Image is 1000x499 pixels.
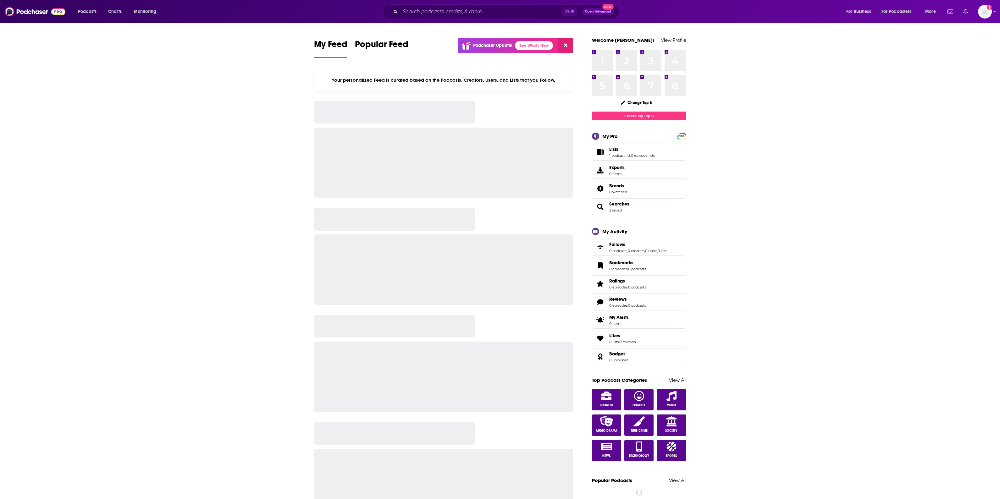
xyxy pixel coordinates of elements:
[592,440,622,461] a: News
[658,249,667,253] a: 0 lists
[585,10,611,13] span: Open Advanced
[609,296,627,302] span: Reviews
[74,7,105,17] button: open menu
[609,260,646,266] a: Bookmarks
[609,165,625,170] span: Exports
[630,153,631,158] span: ,
[594,279,607,288] a: Ratings
[314,39,347,58] a: My Feed
[925,7,936,16] span: More
[602,4,614,10] span: New
[609,351,626,357] span: Badges
[624,389,654,410] a: Comedy
[592,330,686,347] span: Likes
[602,454,610,458] span: News
[978,5,992,19] button: Show profile menu
[609,146,618,152] span: Lists
[609,358,628,362] a: 0 unlocked
[592,348,686,365] span: Badges
[628,303,646,308] a: 0 podcasts
[657,414,686,436] a: Society
[609,267,627,271] a: 0 episodes
[592,389,622,410] a: Business
[592,37,654,43] a: Welcome [PERSON_NAME]!
[678,134,685,139] span: PRO
[592,198,686,215] span: Searches
[877,7,921,17] button: open menu
[389,4,625,19] div: Search podcasts, credits, & more...
[594,184,607,193] a: Brands
[515,41,553,50] a: See What's New
[609,208,622,212] a: 3 saved
[594,243,607,252] a: Follows
[666,454,677,458] span: Sports
[665,429,677,433] span: Society
[657,440,686,461] a: Sports
[987,5,992,10] svg: Add a profile image
[633,403,645,407] span: Comedy
[592,377,647,383] a: Top Podcast Categories
[609,242,625,247] span: Follows
[609,183,627,189] a: Brands
[592,414,622,436] a: Audio Drama
[594,334,607,343] a: Likes
[582,8,614,15] button: Open AdvancedNew
[609,278,646,284] a: Ratings
[628,249,644,253] a: 0 creators
[596,429,617,433] span: Audio Drama
[945,6,956,17] a: Show notifications dropdown
[644,249,645,253] span: ,
[592,275,686,292] span: Ratings
[104,7,125,17] a: Charts
[978,5,992,19] span: Logged in as Tessarossi87
[624,440,654,461] a: Technology
[645,249,657,253] a: 0 users
[314,39,347,53] span: My Feed
[592,293,686,310] span: Reviews
[108,7,122,16] span: Charts
[592,162,686,179] a: Exports
[609,340,619,344] a: 0 lists
[609,278,625,284] span: Ratings
[609,296,646,302] a: Reviews
[657,389,686,410] a: Music
[627,285,628,289] span: ,
[627,249,628,253] span: ,
[631,153,655,158] a: 0 episode lists
[609,190,627,194] a: 0 watched
[842,7,879,17] button: open menu
[657,249,658,253] span: ,
[592,257,686,274] span: Bookmarks
[609,315,629,320] span: My Alerts
[628,267,646,271] a: 0 podcasts
[400,7,562,17] input: Search podcasts, credits, & more...
[631,429,648,433] span: True Crime
[629,454,649,458] span: Technology
[609,333,620,338] span: Likes
[609,242,667,247] a: Follows
[594,148,607,156] a: Lists
[594,261,607,270] a: Bookmarks
[592,477,632,483] a: Popular Podcasts
[619,340,636,344] a: 0 reviews
[617,99,656,107] button: Change Top 8
[846,7,871,16] span: For Business
[594,166,607,175] span: Exports
[594,298,607,306] a: Reviews
[667,403,676,407] span: Music
[594,352,607,361] a: Badges
[609,285,627,289] a: 0 episodes
[609,201,629,207] a: Searches
[609,146,655,152] a: Lists
[609,303,627,308] a: 0 episodes
[78,7,97,16] span: Podcasts
[602,133,618,139] div: My Pro
[661,37,686,43] a: View Profile
[628,285,646,289] a: 0 podcasts
[609,183,624,189] span: Brands
[609,333,636,338] a: Likes
[602,228,627,234] div: My Activity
